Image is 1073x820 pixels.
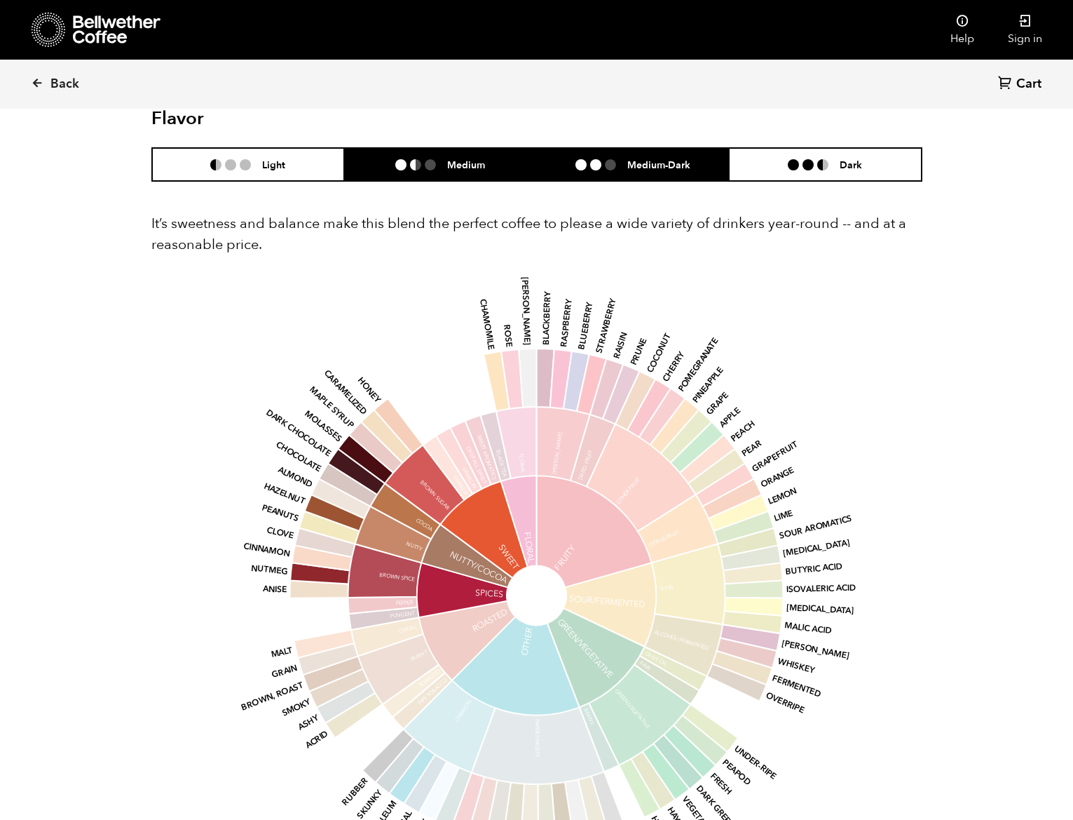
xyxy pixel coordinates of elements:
[1016,76,1041,93] span: Cart
[840,159,862,170] h6: Dark
[151,108,409,130] h2: Flavor
[262,159,285,170] h6: Light
[627,159,690,170] h6: Medium-Dark
[998,75,1045,94] a: Cart
[151,213,922,255] p: It’s sweetness and balance make this blend the perfect coffee to please a wide variety of drinker...
[447,159,485,170] h6: Medium
[50,76,79,93] span: Back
